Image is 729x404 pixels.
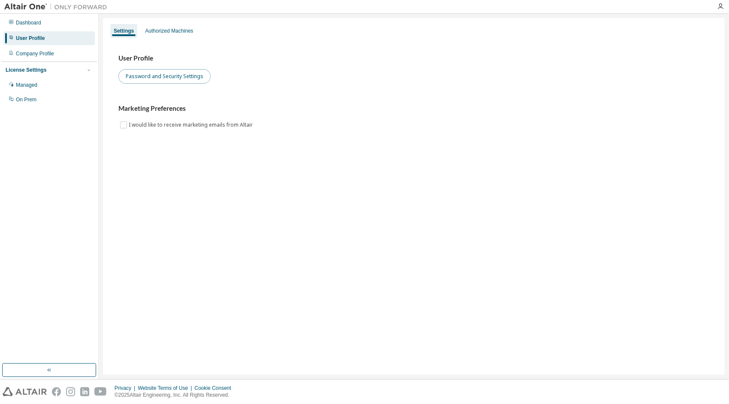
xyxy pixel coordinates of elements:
div: On Prem [16,96,36,103]
div: Privacy [115,385,138,392]
div: Settings [114,27,134,34]
div: Cookie Consent [194,385,236,392]
div: User Profile [16,35,45,42]
label: I would like to receive marketing emails from Altair [129,120,254,130]
h3: Marketing Preferences [118,104,709,113]
div: Authorized Machines [145,27,193,34]
button: Password and Security Settings [118,69,211,84]
p: © 2025 Altair Engineering, Inc. All Rights Reserved. [115,392,236,399]
img: Altair One [4,3,112,11]
img: linkedin.svg [80,387,89,396]
div: License Settings [6,67,46,73]
div: Website Terms of Use [138,385,194,392]
img: youtube.svg [94,387,107,396]
div: Managed [16,82,37,88]
img: instagram.svg [66,387,75,396]
img: altair_logo.svg [3,387,47,396]
div: Dashboard [16,19,41,26]
div: Company Profile [16,50,54,57]
h3: User Profile [118,54,709,63]
img: facebook.svg [52,387,61,396]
